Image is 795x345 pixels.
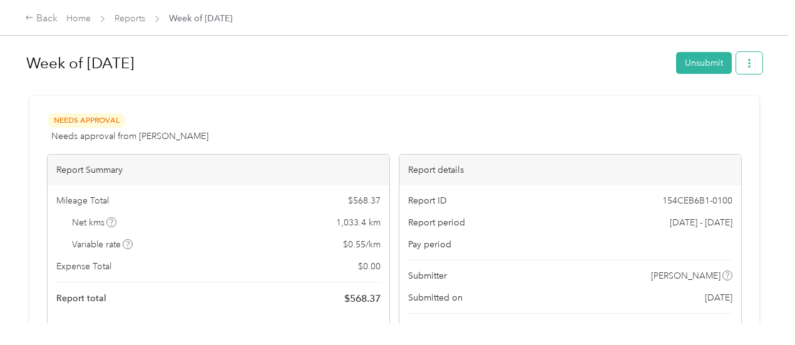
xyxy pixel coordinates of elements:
[651,269,721,282] span: [PERSON_NAME]
[47,113,126,128] span: Needs Approval
[26,48,667,78] h1: Week of August 25 2025
[115,13,145,24] a: Reports
[66,13,91,24] a: Home
[408,216,465,229] span: Report period
[662,194,732,207] span: 154CEB6B1-0100
[408,322,451,336] span: Approvers
[56,292,106,305] span: Report total
[408,269,447,282] span: Submitter
[336,216,381,229] span: 1,033.4 km
[408,194,447,207] span: Report ID
[358,260,381,273] span: $ 0.00
[72,238,133,251] span: Variable rate
[408,291,463,304] span: Submitted on
[408,238,451,251] span: Pay period
[344,291,381,306] span: $ 568.37
[705,291,732,304] span: [DATE]
[51,130,208,143] span: Needs approval from [PERSON_NAME]
[343,238,381,251] span: $ 0.55 / km
[670,216,732,229] span: [DATE] - [DATE]
[399,155,741,185] div: Report details
[169,12,232,25] span: Week of [DATE]
[25,11,58,26] div: Back
[661,322,731,336] span: [PERSON_NAME]
[56,194,109,207] span: Mileage Total
[48,155,389,185] div: Report Summary
[56,260,111,273] span: Expense Total
[348,194,381,207] span: $ 568.37
[72,216,117,229] span: Net kms
[725,275,795,345] iframe: Everlance-gr Chat Button Frame
[676,52,732,74] button: Unsubmit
